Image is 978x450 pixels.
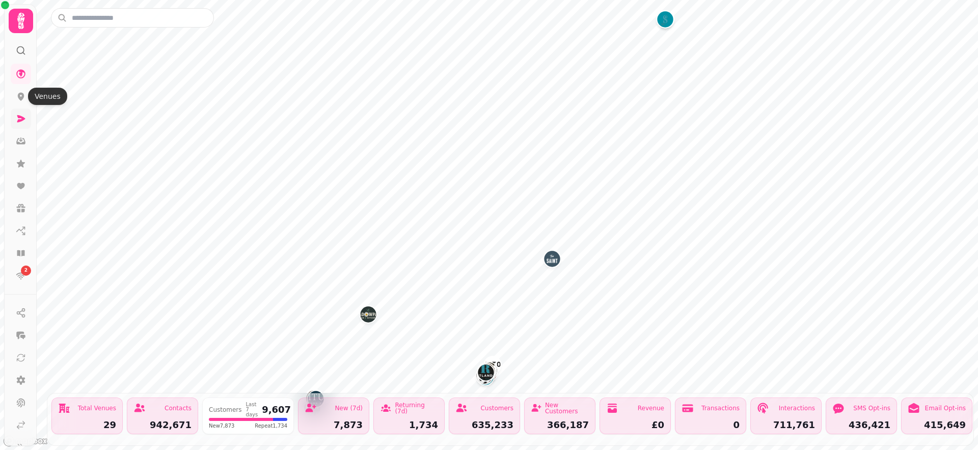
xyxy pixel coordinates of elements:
div: Map marker [481,362,497,382]
div: Interactions [779,405,815,411]
div: 9,607 [262,405,291,414]
div: Revenue [638,405,664,411]
button: The Rutland Hotel [478,364,494,381]
div: 711,761 [757,420,815,430]
div: Customers [209,407,242,413]
div: Total Venues [78,405,116,411]
a: Mapbox logo [3,435,48,447]
div: Map marker [307,390,323,409]
div: £0 [606,420,664,430]
div: Returning (7d) [395,402,438,414]
button: Crave Loyalty [478,363,494,380]
button: The Basement [481,362,497,379]
div: Venues [28,88,67,105]
button: Cold Town Beer [484,357,501,373]
div: Map marker [484,357,501,376]
span: New 7,873 [209,422,234,430]
div: Map marker [478,364,494,384]
span: Repeat 1,734 [255,422,287,430]
button: The Queens Arms [479,363,495,380]
div: Map marker [476,367,493,387]
span: 2 [24,267,28,274]
div: Customers [480,405,513,411]
button: The Fountain [476,367,493,384]
div: 1,734 [380,420,438,430]
a: 2 [11,266,31,286]
div: 7,873 [305,420,363,430]
div: Email Opt-ins [925,405,966,411]
div: 366,187 [531,420,589,430]
button: The Smoking Fox [306,390,322,407]
button: The Raven [307,390,323,406]
div: Contacts [165,405,192,411]
div: Map marker [306,390,322,410]
div: New (7d) [335,405,363,411]
div: 942,671 [133,420,192,430]
div: Map marker [479,363,495,383]
div: Map marker [360,306,376,326]
div: Map marker [478,363,494,383]
div: 635,233 [455,420,513,430]
div: SMS Opt-ins [853,405,890,411]
div: 415,649 [908,420,966,430]
button: The Saint [544,251,560,267]
div: Transactions [701,405,740,411]
div: Map marker [308,391,324,410]
button: The Meadowpark [360,306,376,323]
div: 436,421 [832,420,890,430]
div: Map marker [544,251,560,270]
div: New Customers [545,402,589,414]
div: 0 [682,420,740,430]
div: 29 [58,420,116,430]
div: Last 7 days [246,402,258,417]
button: The Spiritualist Glasgow [308,391,324,407]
